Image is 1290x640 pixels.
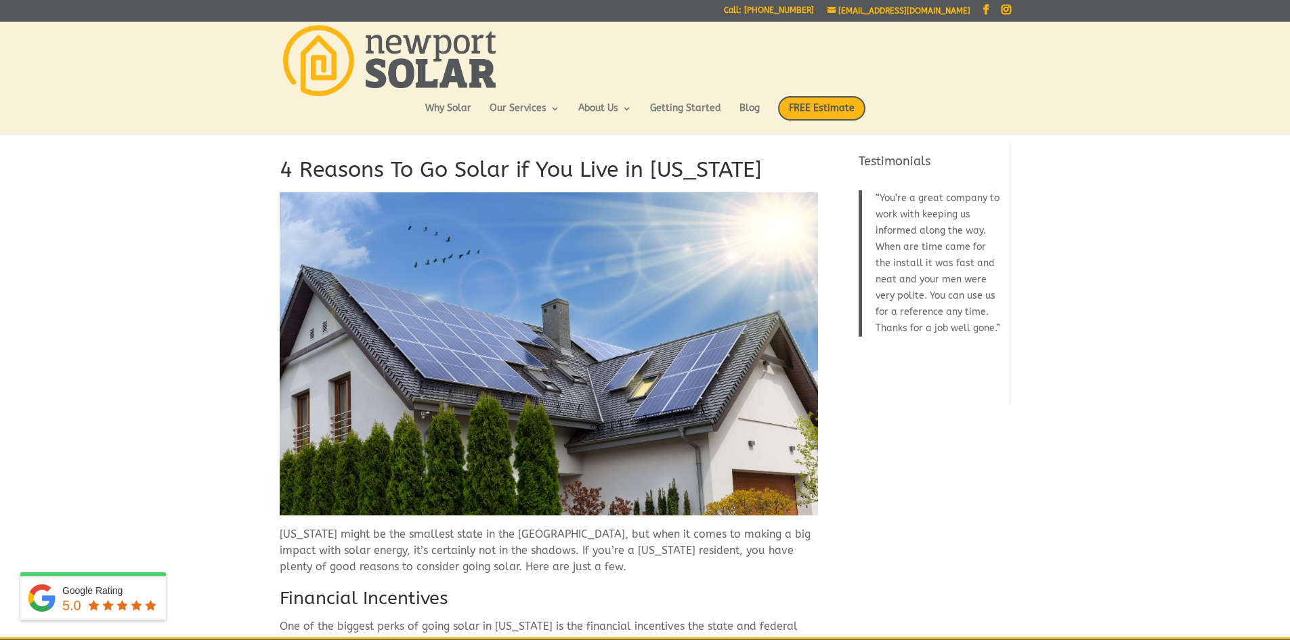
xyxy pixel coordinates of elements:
img: Newport Solar | Solar Energy Optimized. [283,25,496,96]
h1: 4 Reasons To Go Solar if You Live in [US_STATE] [280,155,818,192]
h4: Testimonials [859,153,1002,177]
p: [US_STATE] might be the smallest state in the [GEOGRAPHIC_DATA], but when it comes to making a bi... [280,526,818,586]
blockquote: You’re a great company to work with keeping us informed along the way. When are time came for the... [859,190,1002,337]
a: FREE Estimate [778,96,865,134]
img: 4 Reasons To Go Solar if You Live in Rhode Island [280,192,818,515]
div: Google Rating [62,584,159,597]
a: Call: [PHONE_NUMBER] [724,6,814,20]
a: Blog [739,104,760,127]
h2: Financial Incentives [280,586,818,618]
a: Getting Started [650,104,721,127]
a: Why Solar [425,104,471,127]
span: FREE Estimate [778,96,865,121]
a: Our Services [490,104,560,127]
a: About Us [578,104,632,127]
span: 5.0 [62,598,81,613]
a: [EMAIL_ADDRESS][DOMAIN_NAME] [827,6,970,16]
